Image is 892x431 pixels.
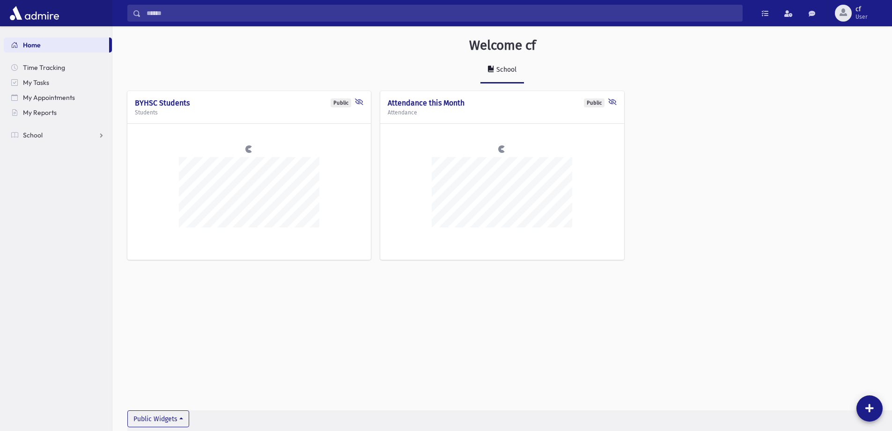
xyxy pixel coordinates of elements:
[23,131,43,139] span: School
[4,38,109,53] a: Home
[23,93,75,102] span: My Appointments
[4,90,112,105] a: My Appointments
[135,98,363,107] h4: BYHSC Students
[469,38,536,53] h3: Welcome cf
[23,108,57,117] span: My Reports
[494,66,516,74] div: School
[4,105,112,120] a: My Reports
[141,5,742,22] input: Search
[4,60,112,75] a: Time Tracking
[135,109,363,116] h5: Students
[23,63,65,72] span: Time Tracking
[584,98,604,107] div: Public
[4,75,112,90] a: My Tasks
[23,41,41,49] span: Home
[480,57,524,83] a: School
[331,98,351,107] div: Public
[855,13,868,21] span: User
[855,6,868,13] span: cf
[127,410,189,427] button: Public Widgets
[7,4,61,23] img: AdmirePro
[23,78,49,87] span: My Tasks
[388,109,616,116] h5: Attendance
[388,98,616,107] h4: Attendance this Month
[4,128,112,143] a: School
